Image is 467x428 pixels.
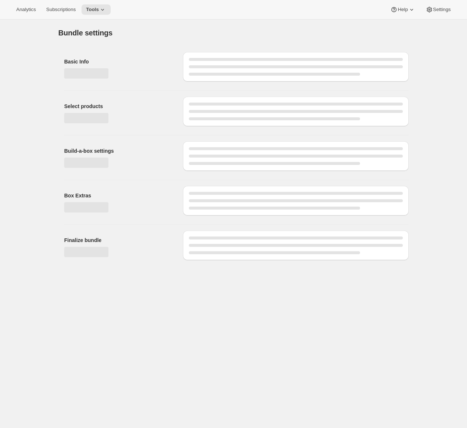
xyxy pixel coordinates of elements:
[12,4,40,15] button: Analytics
[58,28,113,37] h1: Bundle settings
[86,7,99,13] span: Tools
[421,4,455,15] button: Settings
[433,7,451,13] span: Settings
[386,4,419,15] button: Help
[64,147,171,155] h2: Build-a-box settings
[398,7,408,13] span: Help
[64,58,171,65] h2: Basic Info
[49,20,418,266] div: Page loading
[82,4,111,15] button: Tools
[64,103,171,110] h2: Select products
[16,7,36,13] span: Analytics
[64,237,171,244] h2: Finalize bundle
[42,4,80,15] button: Subscriptions
[64,192,171,199] h2: Box Extras
[46,7,76,13] span: Subscriptions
